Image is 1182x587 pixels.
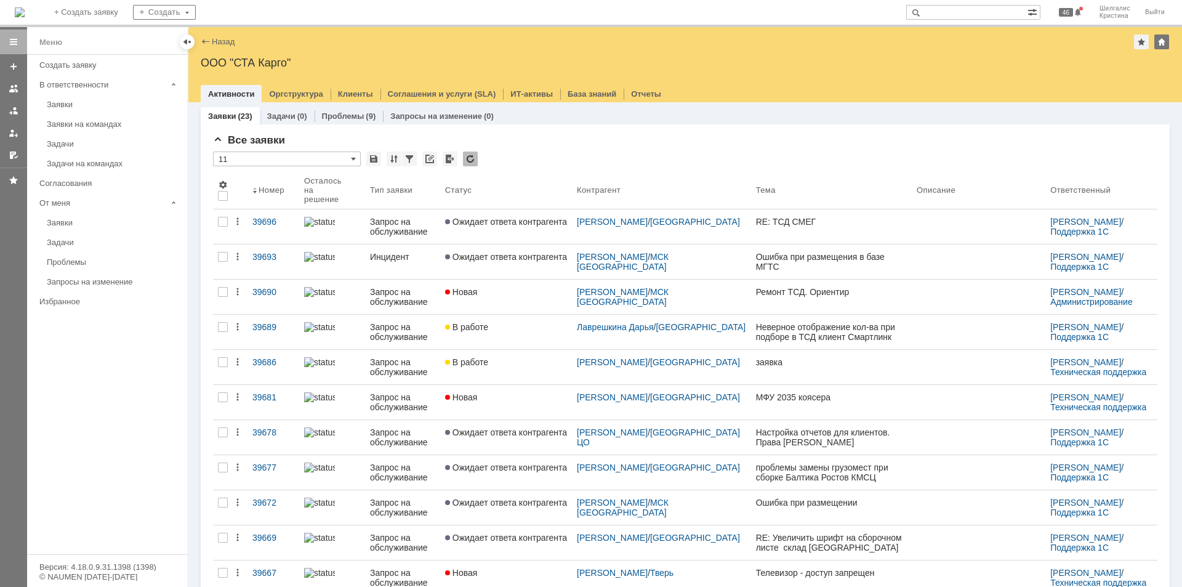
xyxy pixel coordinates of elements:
[1050,533,1121,543] a: [PERSON_NAME]
[756,252,907,272] div: Ошибка при размещения в базе МГТС
[180,34,195,49] div: Скрыть меню
[370,217,435,237] div: Запрос на обслуживание
[1154,34,1169,49] div: Изменить домашнюю страницу
[252,427,294,437] div: 39678
[304,533,335,543] img: statusbar-100 (1).png
[322,111,364,121] a: Проблемы
[233,287,243,297] div: Действия
[577,322,746,332] div: /
[650,357,740,367] a: [GEOGRAPHIC_DATA]
[1050,498,1152,517] div: /
[445,217,567,227] span: Ожидает ответа контрагента
[47,218,180,227] div: Заявки
[484,111,494,121] div: (0)
[445,568,478,578] span: Новая
[445,498,567,508] span: Ожидает ответа контрагента
[297,111,307,121] div: (0)
[39,198,166,208] div: От меня
[650,392,740,402] a: [GEOGRAPHIC_DATA]
[365,315,440,349] a: Запрос на обслуживание
[39,80,166,89] div: В ответственности
[445,322,488,332] span: В работе
[440,350,572,384] a: В работе
[1050,463,1152,482] div: /
[370,463,435,482] div: Запрос на обслуживание
[440,490,572,525] a: Ожидает ответа контрагента
[440,245,572,279] a: Ожидает ответа контрагента
[370,392,435,412] div: Запрос на обслуживание
[577,498,746,517] div: /
[252,463,294,472] div: 39677
[577,498,648,508] a: [PERSON_NAME]
[39,563,175,571] div: Версия: 4.18.0.9.31.1398 (1398)
[440,280,572,314] a: Новая
[1050,463,1121,472] a: [PERSON_NAME]
[15,7,25,17] a: Перейти на домашнюю страницу
[1050,568,1121,578] a: [PERSON_NAME]
[751,420,912,455] a: Настройка отчетов для клиентов. Права [PERSON_NAME]
[47,119,180,129] div: Заявки на командах
[440,209,572,244] a: Ожидает ответа контрагента
[252,322,294,332] div: 39689
[233,463,243,472] div: Действия
[751,245,912,279] a: Ошибка при размещения в базе МГТС
[1050,392,1152,412] div: /
[445,252,567,262] span: Ожидает ответа контрагента
[252,357,294,367] div: 39686
[233,322,243,332] div: Действия
[756,287,907,297] div: Ремонт ТСД. Ориентир
[304,176,350,204] div: Осталось на решение
[387,152,401,166] div: Сортировка...
[233,392,243,402] div: Действия
[252,287,294,297] div: 39690
[299,350,365,384] a: statusbar-60 (1).png
[47,159,180,168] div: Задачи на командах
[47,257,180,267] div: Проблемы
[751,350,912,384] a: заявка
[218,180,228,190] span: Настройки
[233,498,243,508] div: Действия
[402,152,417,166] div: Фильтрация...
[42,115,185,134] a: Заявки на командах
[370,322,435,342] div: Запрос на обслуживание
[1050,332,1109,342] a: Поддержка 1С
[247,245,299,279] a: 39693
[15,7,25,17] img: logo
[440,455,572,490] a: Ожидает ответа контрагента
[1050,392,1121,402] a: [PERSON_NAME]
[388,89,496,99] a: Соглашения и услуги (SLA)
[1059,8,1073,17] span: 46
[1045,171,1157,209] th: Ответственный
[1050,217,1152,237] div: /
[577,392,648,402] a: [PERSON_NAME]
[247,525,299,560] a: 39669
[370,533,435,553] div: Запрос на обслуживание
[577,533,648,543] a: [PERSON_NAME]
[756,498,907,508] div: Ошибка при размещении
[299,525,365,560] a: statusbar-100 (1).png
[751,525,912,560] a: RE: Увеличить шрифт на сборочном листе склад [GEOGRAPHIC_DATA]
[577,357,746,367] div: /
[751,209,912,244] a: RE: ТСД СМЕГ
[304,357,335,367] img: statusbar-60 (1).png
[1050,297,1135,317] a: Администрирование серверов
[252,498,294,508] div: 39672
[370,357,435,377] div: Запрос на обслуживание
[390,111,482,121] a: Запросы на изменение
[370,498,435,517] div: Запрос на обслуживание
[247,280,299,314] a: 39690
[445,287,478,297] span: Новая
[440,420,572,455] a: Ожидает ответа контрагента
[445,463,567,472] span: Ожидает ответа контрагента
[577,287,671,307] a: МСК [GEOGRAPHIC_DATA]
[252,217,294,227] div: 39696
[4,57,23,76] a: Создать заявку
[577,252,671,272] a: МСК [GEOGRAPHIC_DATA]
[233,427,243,437] div: Действия
[304,463,335,472] img: statusbar-100 (1).png
[751,490,912,525] a: Ошибка при размещении
[577,287,746,307] div: /
[304,322,335,332] img: statusbar-60 (1).png
[1134,34,1149,49] div: Добавить в избранное
[133,5,196,20] div: Создать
